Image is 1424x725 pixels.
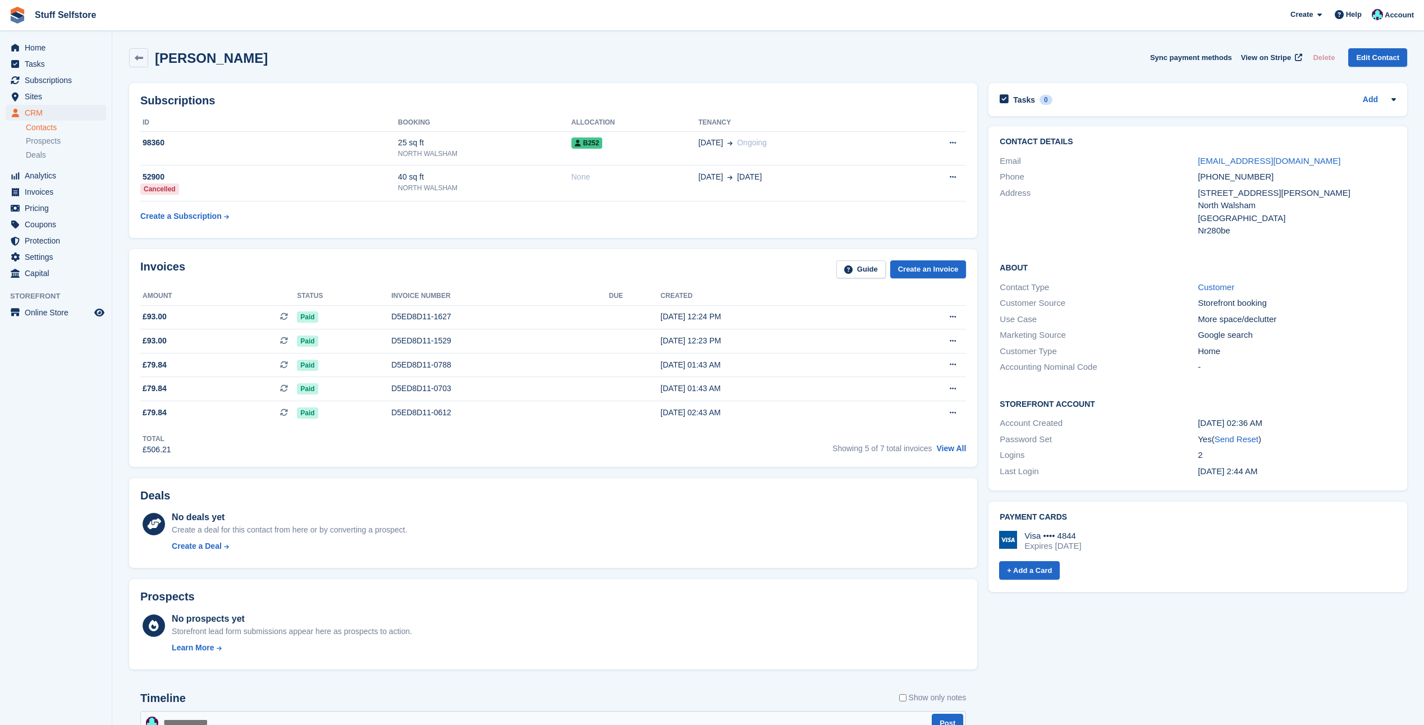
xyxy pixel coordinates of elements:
[609,287,661,305] th: Due
[1346,9,1362,20] span: Help
[140,260,185,279] h2: Invoices
[571,137,603,149] span: B252
[143,407,167,419] span: £79.84
[25,105,92,121] span: CRM
[172,540,407,552] a: Create a Deal
[26,150,46,160] span: Deals
[391,383,609,394] div: D5ED8D11-0703
[6,40,106,56] a: menu
[1000,155,1198,168] div: Email
[25,265,92,281] span: Capital
[698,137,723,149] span: [DATE]
[571,171,698,183] div: None
[999,531,1017,549] img: Visa Logo
[1241,52,1291,63] span: View on Stripe
[398,137,571,149] div: 25 sq ft
[1198,156,1340,166] a: [EMAIL_ADDRESS][DOMAIN_NAME]
[1198,345,1396,358] div: Home
[1013,95,1035,105] h2: Tasks
[6,105,106,121] a: menu
[1198,433,1396,446] div: Yes
[140,206,229,227] a: Create a Subscription
[93,306,106,319] a: Preview store
[398,114,571,132] th: Booking
[9,7,26,24] img: stora-icon-8386f47178a22dfd0bd8f6a31ec36ba5ce8667c1dd55bd0f319d3a0aa187defe.svg
[1000,398,1396,409] h2: Storefront Account
[661,335,881,347] div: [DATE] 12:23 PM
[661,383,881,394] div: [DATE] 01:43 AM
[1000,187,1198,237] div: Address
[25,56,92,72] span: Tasks
[172,626,412,637] div: Storefront lead form submissions appear here as prospects to action.
[1198,313,1396,326] div: More space/declutter
[1198,282,1234,292] a: Customer
[1000,449,1198,462] div: Logins
[143,359,167,371] span: £79.84
[6,72,106,88] a: menu
[25,184,92,200] span: Invoices
[140,287,297,305] th: Amount
[1000,297,1198,310] div: Customer Source
[1198,329,1396,342] div: Google search
[1000,171,1198,183] div: Phone
[1198,449,1396,462] div: 2
[25,249,92,265] span: Settings
[1198,417,1396,430] div: [DATE] 02:36 AM
[6,200,106,216] a: menu
[25,217,92,232] span: Coupons
[26,135,106,147] a: Prospects
[25,233,92,249] span: Protection
[1237,48,1304,67] a: View on Stripe
[661,287,881,305] th: Created
[899,692,906,704] input: Show only notes
[172,612,412,626] div: No prospects yet
[143,311,167,323] span: £93.00
[890,260,967,279] a: Create an Invoice
[25,200,92,216] span: Pricing
[140,137,398,149] div: 98360
[836,260,886,279] a: Guide
[140,590,195,603] h2: Prospects
[1150,48,1232,67] button: Sync payment methods
[391,287,609,305] th: Invoice number
[6,56,106,72] a: menu
[143,383,167,394] span: £79.84
[143,444,171,456] div: £506.21
[25,89,92,104] span: Sites
[297,287,391,305] th: Status
[661,311,881,323] div: [DATE] 12:24 PM
[1385,10,1414,21] span: Account
[6,89,106,104] a: menu
[398,149,571,159] div: NORTH WALSHAM
[999,561,1060,580] a: + Add a Card
[155,51,268,66] h2: [PERSON_NAME]
[6,233,106,249] a: menu
[398,171,571,183] div: 40 sq ft
[25,168,92,183] span: Analytics
[25,305,92,320] span: Online Store
[1198,361,1396,374] div: -
[297,407,318,419] span: Paid
[1000,513,1396,522] h2: Payment cards
[140,114,398,132] th: ID
[297,336,318,347] span: Paid
[6,168,106,183] a: menu
[1024,531,1081,541] div: Visa •••• 4844
[1000,465,1198,478] div: Last Login
[1000,329,1198,342] div: Marketing Source
[1290,9,1313,20] span: Create
[297,383,318,394] span: Paid
[1000,433,1198,446] div: Password Set
[10,291,112,302] span: Storefront
[832,444,932,453] span: Showing 5 of 7 total invoices
[661,359,881,371] div: [DATE] 01:43 AM
[391,407,609,419] div: D5ED8D11-0612
[140,692,186,705] h2: Timeline
[172,642,214,654] div: Learn More
[1198,224,1396,237] div: Nr280be
[1198,199,1396,212] div: North Walsham
[143,335,167,347] span: £93.00
[899,692,967,704] label: Show only notes
[26,122,106,133] a: Contacts
[1348,48,1407,67] a: Edit Contact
